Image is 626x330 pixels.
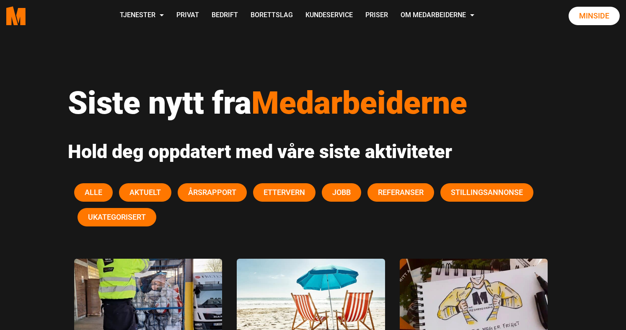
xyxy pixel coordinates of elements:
[378,188,424,197] span: Referanser
[129,188,161,197] span: Aktuelt
[299,1,359,31] a: Kundeservice
[440,183,533,202] button: Stillingsannonse
[394,1,481,31] a: Om Medarbeiderne
[205,1,244,31] a: Bedrift
[170,1,205,31] a: Privat
[188,188,236,197] span: Årsrapport
[400,290,548,300] a: Les mer om Rusfri dag 8 Juni – Rusfrihet ER frihet featured image
[244,1,299,31] a: Borettslag
[251,84,467,121] span: Medarbeiderne
[78,208,156,226] button: Ukategorisert
[451,188,523,197] span: Stillingsannonse
[569,7,620,25] a: Minside
[322,183,361,202] button: Jobb
[359,1,394,31] a: Priser
[74,183,113,202] button: Alle
[85,188,102,197] span: Alle
[119,183,171,202] button: Aktuelt
[74,290,222,300] a: Les mer om Søppeltømming Oslo, søppeltaxi og gaterydder FAQ featured image
[367,183,434,202] button: Referanser
[332,188,351,197] span: Jobb
[264,188,305,197] span: Ettervern
[68,140,558,163] h2: Hold deg oppdatert med våre siste aktiviteter
[114,1,170,31] a: Tjenester
[88,213,146,221] span: Ukategorisert
[178,183,247,202] button: Årsrapport
[253,183,316,202] button: Ettervern
[68,84,558,122] h1: Siste nytt fra
[237,290,385,300] a: Les mer om Søppeltømming – gi beskjed om du er på ferie i sommer featured image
